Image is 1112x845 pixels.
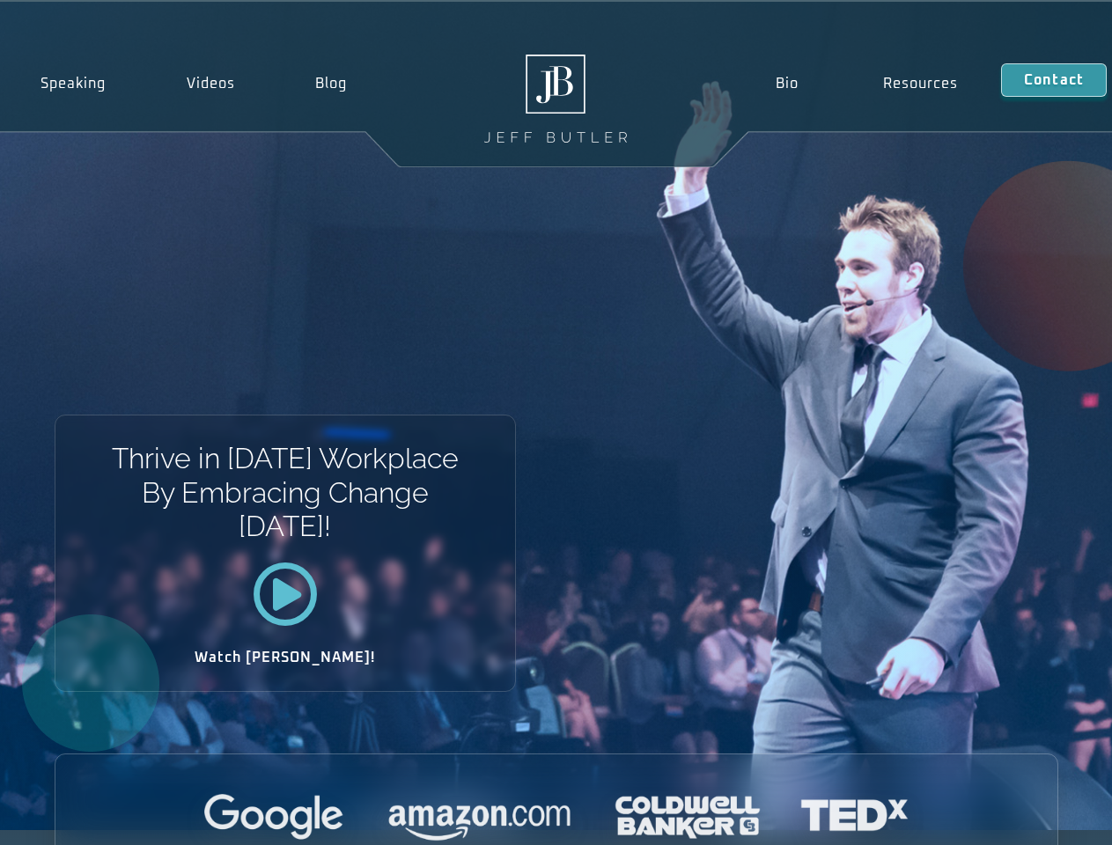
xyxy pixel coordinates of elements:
a: Blog [275,63,387,104]
a: Bio [733,63,841,104]
h1: Thrive in [DATE] Workplace By Embracing Change [DATE]! [110,442,460,543]
a: Videos [146,63,276,104]
span: Contact [1024,73,1084,87]
nav: Menu [733,63,1000,104]
h2: Watch [PERSON_NAME]! [117,650,453,665]
a: Contact [1001,63,1107,97]
a: Resources [841,63,1001,104]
